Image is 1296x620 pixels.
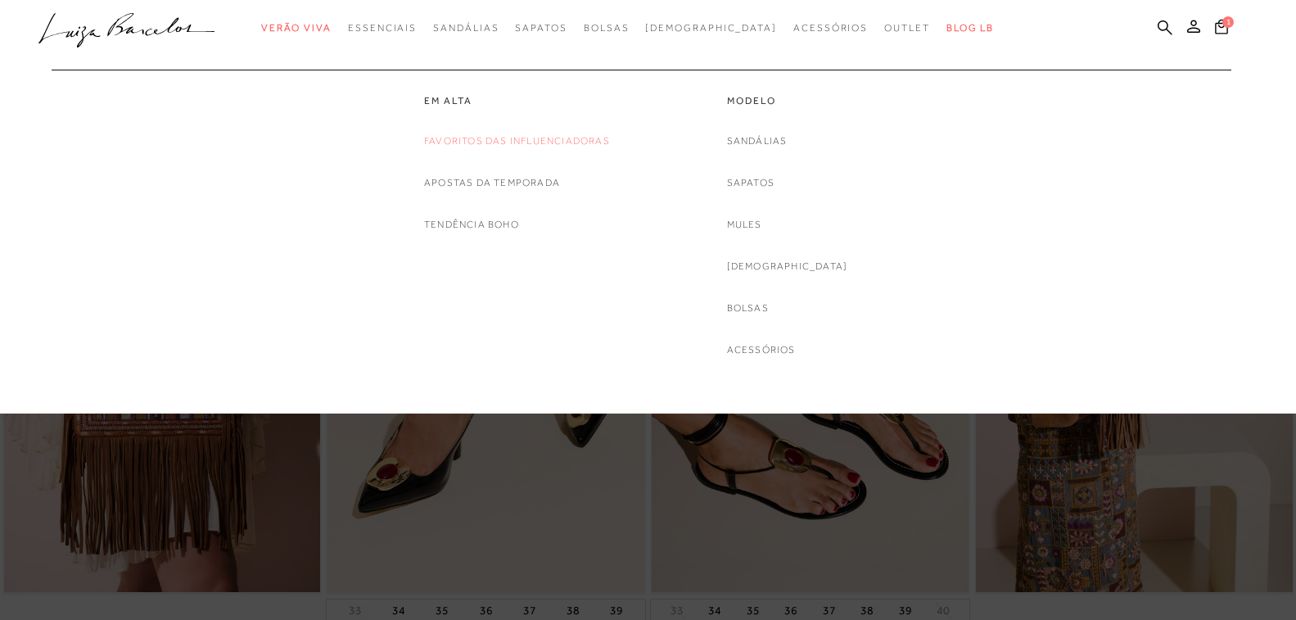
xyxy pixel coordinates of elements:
[424,216,519,233] a: noSubCategoriesText
[261,22,332,34] span: Verão Viva
[584,22,630,34] span: Bolsas
[727,216,762,233] a: noSubCategoriesText
[433,13,499,43] a: categoryNavScreenReaderText
[793,13,868,43] a: categoryNavScreenReaderText
[348,22,417,34] span: Essenciais
[261,13,332,43] a: categoryNavScreenReaderText
[645,22,777,34] span: [DEMOGRAPHIC_DATA]
[424,94,610,108] a: categoryNavScreenReaderText
[727,258,848,275] a: noSubCategoriesText
[727,300,769,317] a: noSubCategoriesText
[884,22,930,34] span: Outlet
[433,22,499,34] span: Sandálias
[348,13,417,43] a: categoryNavScreenReaderText
[727,342,796,359] a: noSubCategoriesText
[1210,18,1233,40] button: 1
[793,22,868,34] span: Acessórios
[424,174,560,192] a: noSubCategoriesText
[424,133,610,150] a: noSubCategoriesText
[584,13,630,43] a: categoryNavScreenReaderText
[884,13,930,43] a: categoryNavScreenReaderText
[727,174,774,192] a: noSubCategoriesText
[515,22,567,34] span: Sapatos
[727,133,788,150] a: noSubCategoriesText
[727,94,848,108] a: categoryNavScreenReaderText
[645,13,777,43] a: noSubCategoriesText
[515,13,567,43] a: categoryNavScreenReaderText
[946,13,994,43] a: BLOG LB
[1222,16,1234,28] span: 1
[946,22,994,34] span: BLOG LB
